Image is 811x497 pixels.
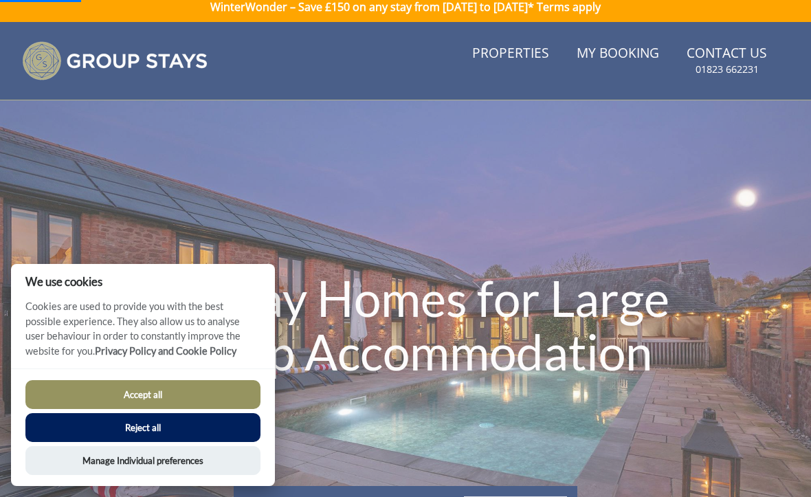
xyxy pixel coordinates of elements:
[11,275,275,288] h2: We use cookies
[571,38,665,69] a: My Booking
[25,413,260,442] button: Reject all
[11,299,275,368] p: Cookies are used to provide you with the best possible experience. They also allow us to analyse ...
[25,446,260,475] button: Manage Individual preferences
[122,244,689,406] h1: Holiday Homes for Large Group Accommodation
[467,38,555,69] a: Properties
[696,63,759,76] small: 01823 662231
[95,345,236,357] a: Privacy Policy and Cookie Policy
[22,41,208,80] img: Group Stays
[681,38,773,83] a: Contact Us01823 662231
[25,380,260,409] button: Accept all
